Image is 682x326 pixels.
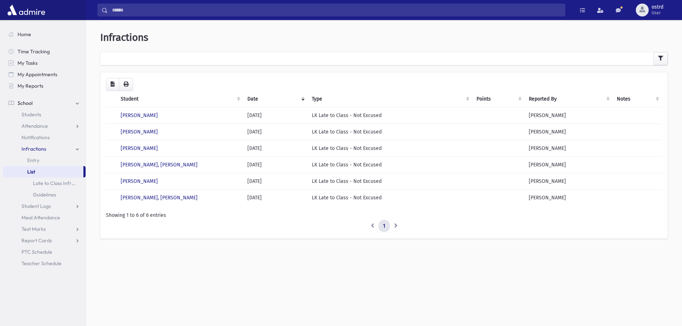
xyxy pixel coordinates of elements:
td: [PERSON_NAME] [524,123,613,140]
span: My Appointments [18,71,57,78]
span: ostrd [652,4,663,10]
td: [DATE] [243,173,307,189]
a: [PERSON_NAME] [121,178,158,184]
div: Showing 1 to 6 of 6 entries [106,211,662,219]
a: Teacher Schedule [3,258,86,269]
img: AdmirePro [6,3,47,17]
a: My Reports [3,80,86,92]
button: Print [119,78,133,91]
a: Report Cards [3,235,86,246]
a: Meal Attendance [3,212,86,223]
a: Student Logs [3,200,86,212]
span: Students [21,111,41,118]
span: Student Logs [21,203,51,209]
td: LK Late to Class - Not Excused [308,189,473,206]
th: Type: activate to sort column ascending [308,91,473,107]
span: User [652,10,663,16]
td: [DATE] [243,156,307,173]
td: LK Late to Class - Not Excused [308,107,473,123]
span: Home [18,31,31,38]
th: Notes: activate to sort column ascending [613,91,662,107]
span: Test Marks [21,226,46,232]
td: LK Late to Class - Not Excused [308,156,473,173]
a: My Tasks [3,57,86,69]
a: Guidelines [3,189,86,200]
a: [PERSON_NAME] [121,112,158,118]
td: LK Late to Class - Not Excused [308,173,473,189]
th: Student: activate to sort column ascending [116,91,243,107]
span: Meal Attendance [21,214,60,221]
span: My Reports [18,83,43,89]
td: [PERSON_NAME] [524,173,613,189]
td: [DATE] [243,140,307,156]
a: PTC Schedule [3,246,86,258]
a: 1 [378,220,390,233]
th: Reported By: activate to sort column ascending [524,91,613,107]
td: [PERSON_NAME] [524,189,613,206]
span: School [18,100,33,106]
td: [PERSON_NAME] [524,107,613,123]
td: LK Late to Class - Not Excused [308,123,473,140]
span: My Tasks [18,60,38,66]
span: List [27,169,35,175]
th: Date: activate to sort column ascending [243,91,307,107]
a: Students [3,109,86,120]
a: Attendance [3,120,86,132]
a: [PERSON_NAME] [121,145,158,151]
a: School [3,97,86,109]
a: Entry [3,155,86,166]
a: Home [3,29,86,40]
span: Time Tracking [18,48,50,55]
td: [DATE] [243,123,307,140]
a: [PERSON_NAME] [121,129,158,135]
td: [DATE] [243,107,307,123]
input: Search [108,4,565,16]
a: List [3,166,83,177]
a: Late to Class Infraction [3,177,86,189]
th: Points: activate to sort column ascending [472,91,524,107]
span: PTC Schedule [21,249,52,255]
span: Report Cards [21,237,52,244]
a: Test Marks [3,223,86,235]
a: Infractions [3,143,86,155]
td: [PERSON_NAME] [524,140,613,156]
a: Time Tracking [3,46,86,57]
span: Infractions [100,31,148,43]
td: LK Late to Class - Not Excused [308,140,473,156]
span: Notifications [21,134,50,141]
td: [DATE] [243,189,307,206]
a: [PERSON_NAME], [PERSON_NAME] [121,195,198,201]
a: Notifications [3,132,86,143]
a: My Appointments [3,69,86,80]
span: Attendance [21,123,48,129]
a: [PERSON_NAME], [PERSON_NAME] [121,162,198,168]
span: Teacher Schedule [21,260,62,267]
span: Entry [27,157,39,164]
button: CSV [106,78,119,91]
span: Infractions [21,146,46,152]
td: [PERSON_NAME] [524,156,613,173]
